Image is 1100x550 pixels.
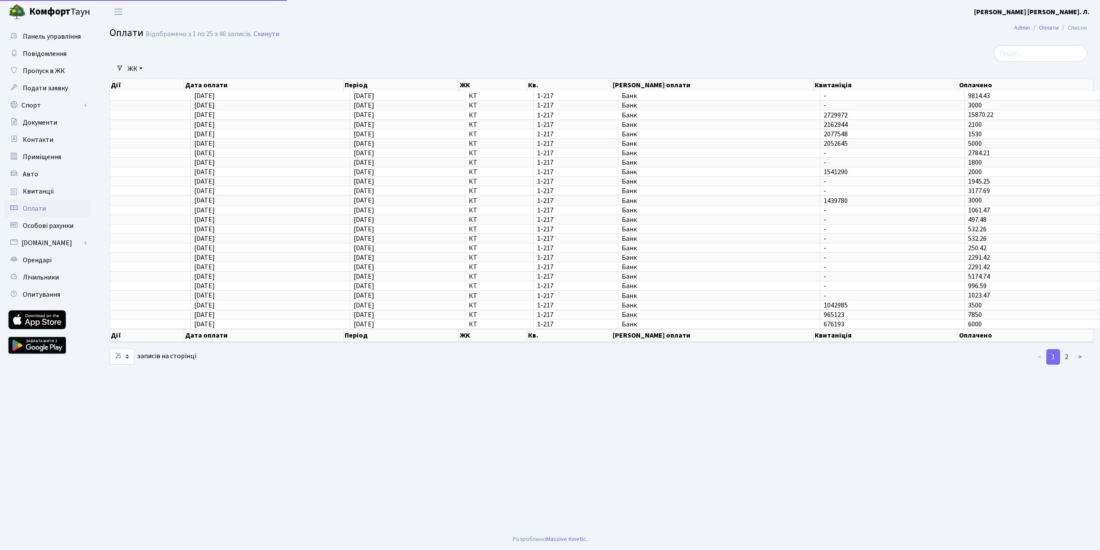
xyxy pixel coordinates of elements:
input: Пошук... [994,45,1087,61]
span: 1-217 [537,121,614,128]
span: [DATE] [194,158,215,167]
span: Банк [622,321,816,328]
span: 5000 [968,139,982,148]
span: 1-217 [537,187,614,194]
span: Банк [622,92,816,99]
span: [DATE] [354,224,374,234]
span: [DATE] [194,196,215,206]
span: 1061.47 [968,206,990,215]
th: Дії [110,79,184,91]
span: 1-217 [537,131,614,138]
span: 1-217 [537,254,614,261]
span: Банк [622,207,816,214]
span: 15870.22 [968,111,993,120]
span: 1-217 [537,302,614,309]
span: 3177.69 [968,186,990,196]
b: Комфорт [29,5,70,18]
span: 1-217 [537,273,614,280]
a: Повідомлення [4,45,90,62]
span: - [824,235,961,242]
span: КТ [469,254,530,261]
span: КТ [469,140,530,147]
span: [DATE] [354,291,374,301]
span: [DATE] [354,206,374,215]
a: Особові рахунки [4,217,90,234]
span: 1-217 [537,321,614,328]
span: - [824,216,961,223]
th: Оплачено [958,79,1094,91]
span: [DATE] [354,301,374,310]
span: [DATE] [194,291,215,301]
span: - [824,150,961,157]
span: [DATE] [194,167,215,177]
span: 2729972 [824,112,961,119]
span: [DATE] [194,186,215,196]
span: 1-217 [537,102,614,109]
span: [DATE] [194,320,215,329]
span: КТ [469,121,530,128]
th: Кв. [527,79,612,91]
span: 1945.25 [968,177,990,186]
th: Квитаніція [814,329,959,342]
a: Контакти [4,131,90,148]
span: - [824,187,961,194]
span: КТ [469,321,530,328]
span: [DATE] [194,91,215,101]
nav: breadcrumb [1001,19,1100,37]
th: Квитаніція [814,79,959,91]
th: Дії [110,329,184,342]
span: - [824,254,961,261]
span: - [824,283,961,289]
span: Таун [29,5,90,19]
span: - [824,264,961,270]
span: КТ [469,226,530,233]
span: Панель управління [23,32,81,41]
span: - [824,292,961,299]
span: [DATE] [194,111,215,120]
span: 3000 [968,196,982,206]
span: - [824,245,961,252]
span: [DATE] [354,120,374,129]
span: КТ [469,235,530,242]
span: - [824,273,961,280]
span: 1541290 [824,169,961,175]
span: КТ [469,131,530,138]
span: Банк [622,226,816,233]
span: [DATE] [194,262,215,272]
span: [DATE] [194,139,215,148]
span: Повідомлення [23,49,67,58]
span: Банк [622,292,816,299]
span: Банк [622,112,816,119]
span: 2000 [968,167,982,177]
span: 2291.42 [968,253,990,262]
span: КТ [469,311,530,318]
span: 1800 [968,158,982,167]
span: Пропуск в ЖК [23,66,65,76]
span: Банк [622,159,816,166]
span: КТ [469,216,530,223]
span: Подати заявку [23,83,68,93]
span: [DATE] [194,206,215,215]
span: 1-217 [537,216,614,223]
span: КТ [469,245,530,252]
span: КТ [469,159,530,166]
b: [PERSON_NAME] [PERSON_NAME]. Л. [974,7,1090,17]
a: > [1073,349,1087,365]
span: [DATE] [354,186,374,196]
a: 1 [1046,349,1060,365]
span: [DATE] [194,148,215,158]
div: Відображено з 1 по 25 з 46 записів. [146,30,252,38]
a: 2 [1060,349,1073,365]
span: Документи [23,118,57,127]
span: 1023.47 [968,291,990,301]
span: [DATE] [354,253,374,262]
span: 1-217 [537,235,614,242]
li: Список [1059,23,1087,33]
span: [DATE] [194,177,215,186]
span: [DATE] [194,234,215,243]
a: Авто [4,166,90,183]
span: [DATE] [194,224,215,234]
a: Документи [4,114,90,131]
span: КТ [469,273,530,280]
span: Банк [622,131,816,138]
